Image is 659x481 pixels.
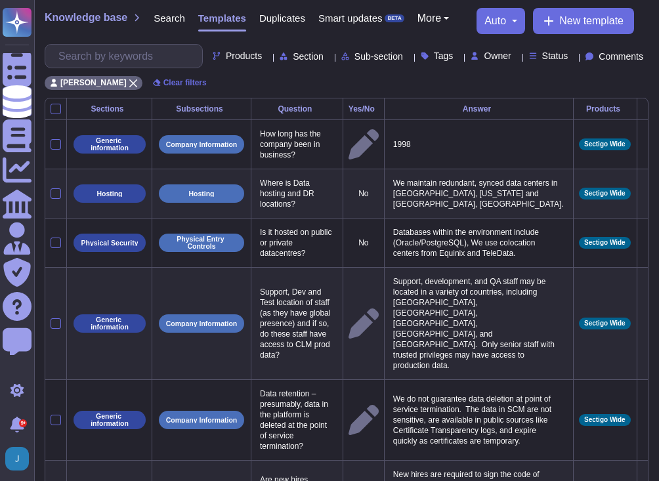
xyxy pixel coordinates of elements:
[3,444,38,473] button: user
[417,13,450,24] button: More
[293,52,324,61] span: Section
[5,447,29,471] img: user
[45,12,127,23] span: Knowledge base
[72,105,146,113] div: Sections
[96,190,122,198] p: Hosting
[198,13,246,23] span: Templates
[385,14,404,22] div: BETA
[349,238,379,248] p: No
[166,141,238,148] p: Company Information
[318,13,383,23] span: Smart updates
[19,419,27,427] div: 9+
[166,320,238,327] p: Company Information
[599,52,643,61] span: Comments
[484,16,517,26] button: auto
[390,136,568,153] p: 1998
[390,390,568,450] p: We do not guarantee data deletion at point of service termination. The data in SCM are not sensit...
[78,316,141,330] p: Generic information
[52,45,202,68] input: Search by keywords
[484,51,511,60] span: Owner
[584,320,626,327] span: Sectigo Wide
[542,51,568,60] span: Status
[434,51,454,60] span: Tags
[259,13,305,23] span: Duplicates
[78,137,141,151] p: Generic information
[257,175,337,213] p: Where is Data hosting and DR locations?
[390,175,568,213] p: We maintain redundant, synced data centers in [GEOGRAPHIC_DATA], [US_STATE] and [GEOGRAPHIC_DATA]...
[484,16,506,26] span: auto
[257,125,337,163] p: How long has the company been in business?
[163,236,240,249] p: Physical Entry Controls
[154,13,185,23] span: Search
[559,16,624,26] span: New template
[354,52,403,61] span: Sub-section
[257,283,337,364] p: Support, Dev and Test location of staff (as they have global presence) and if so, do these staff ...
[60,79,127,87] span: [PERSON_NAME]
[584,190,626,197] span: Sectigo Wide
[188,190,214,198] p: Hosting
[349,105,379,113] div: Yes/No
[257,105,337,113] div: Question
[390,273,568,374] p: Support, development, and QA staff may be located in a variety of countries, including [GEOGRAPHI...
[81,240,138,247] p: Physical Security
[584,417,626,423] span: Sectigo Wide
[163,79,207,87] span: Clear filters
[390,105,568,113] div: Answer
[533,8,634,34] button: New template
[158,105,245,113] div: Subsections
[166,417,238,424] p: Company Information
[584,141,626,148] span: Sectigo Wide
[579,105,631,113] div: Products
[417,13,441,24] span: More
[584,240,626,246] span: Sectigo Wide
[78,413,141,427] p: Generic information
[349,188,379,199] p: No
[257,385,337,455] p: Data retention – presumably, data in the platform is deleted at the point of service termination?
[390,224,568,262] p: Databases within the environment include (Oracle/PostgreSQL), We use colocation centers from Equi...
[257,224,337,262] p: Is it hosted on public or private datacentres?
[226,51,262,60] span: Products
